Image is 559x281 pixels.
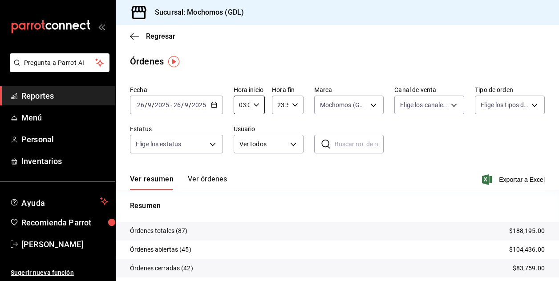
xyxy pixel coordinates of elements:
font: Menú [21,113,42,122]
input: -- [173,101,181,108]
span: Elige los estatus [136,140,181,149]
font: Personal [21,135,54,144]
button: Ver órdenes [188,175,227,190]
span: / [181,101,184,108]
span: Elige los tipos de orden [481,100,528,109]
p: $188,195.00 [509,226,545,236]
p: Resumen [130,201,545,211]
font: [PERSON_NAME] [21,240,84,249]
span: / [189,101,191,108]
label: Canal de venta [394,87,464,93]
font: Ver resumen [130,175,174,184]
span: Ver todos [239,140,287,149]
input: -- [147,101,152,108]
button: Pregunta a Parrot AI [10,53,109,72]
label: Estatus [130,126,223,132]
label: Fecha [130,87,223,93]
input: ---- [191,101,207,108]
span: Regresar [146,32,175,40]
button: Exportar a Excel [484,174,545,185]
p: $104,436.00 [509,245,545,254]
font: Sugerir nueva función [11,269,74,276]
span: Elige los canales de venta [400,100,448,109]
font: Recomienda Parrot [21,218,91,227]
font: Inventarios [21,157,62,166]
span: / [152,101,154,108]
font: Reportes [21,91,54,100]
input: ---- [154,101,170,108]
span: - [170,101,172,108]
label: Usuario [234,126,304,132]
p: Órdenes abiertas (45) [130,245,191,254]
span: Ayuda [21,196,97,207]
img: Marcador de información sobre herramientas [168,56,179,67]
label: Hora inicio [234,87,265,93]
input: -- [184,101,189,108]
label: Tipo de orden [475,87,545,93]
label: Marca [314,87,384,93]
p: Órdenes cerradas (42) [130,264,193,273]
button: Regresar [130,32,175,40]
input: -- [137,101,145,108]
div: Órdenes [130,55,164,68]
div: Pestañas de navegación [130,175,227,190]
span: Pregunta a Parrot AI [24,58,96,68]
a: Pregunta a Parrot AI [6,64,109,74]
button: open_drawer_menu [98,23,105,30]
input: Buscar no. de referencia [335,135,384,153]
p: $83,759.00 [513,264,545,273]
h3: Sucursal: Mochomos (GDL) [148,7,244,18]
font: Exportar a Excel [499,176,545,183]
p: Órdenes totales (87) [130,226,188,236]
label: Hora fin [272,87,303,93]
span: / [145,101,147,108]
span: Mochomos (GDL) [320,100,368,109]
